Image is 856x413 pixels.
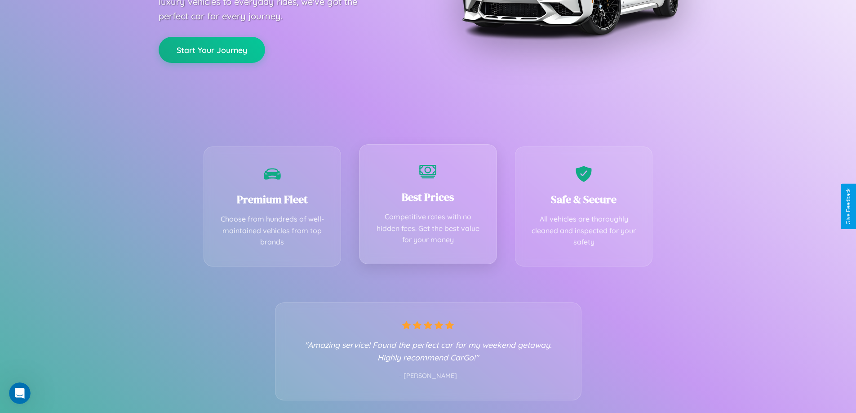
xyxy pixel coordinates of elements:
p: All vehicles are thoroughly cleaned and inspected for your safety [529,213,639,248]
p: Competitive rates with no hidden fees. Get the best value for your money [373,211,483,246]
div: Give Feedback [845,188,852,225]
button: Start Your Journey [159,37,265,63]
p: "Amazing service! Found the perfect car for my weekend getaway. Highly recommend CarGo!" [293,338,563,364]
p: - [PERSON_NAME] [293,370,563,382]
iframe: Intercom live chat [9,382,31,404]
p: Choose from hundreds of well-maintained vehicles from top brands [217,213,328,248]
h3: Safe & Secure [529,192,639,207]
h3: Best Prices [373,190,483,204]
h3: Premium Fleet [217,192,328,207]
